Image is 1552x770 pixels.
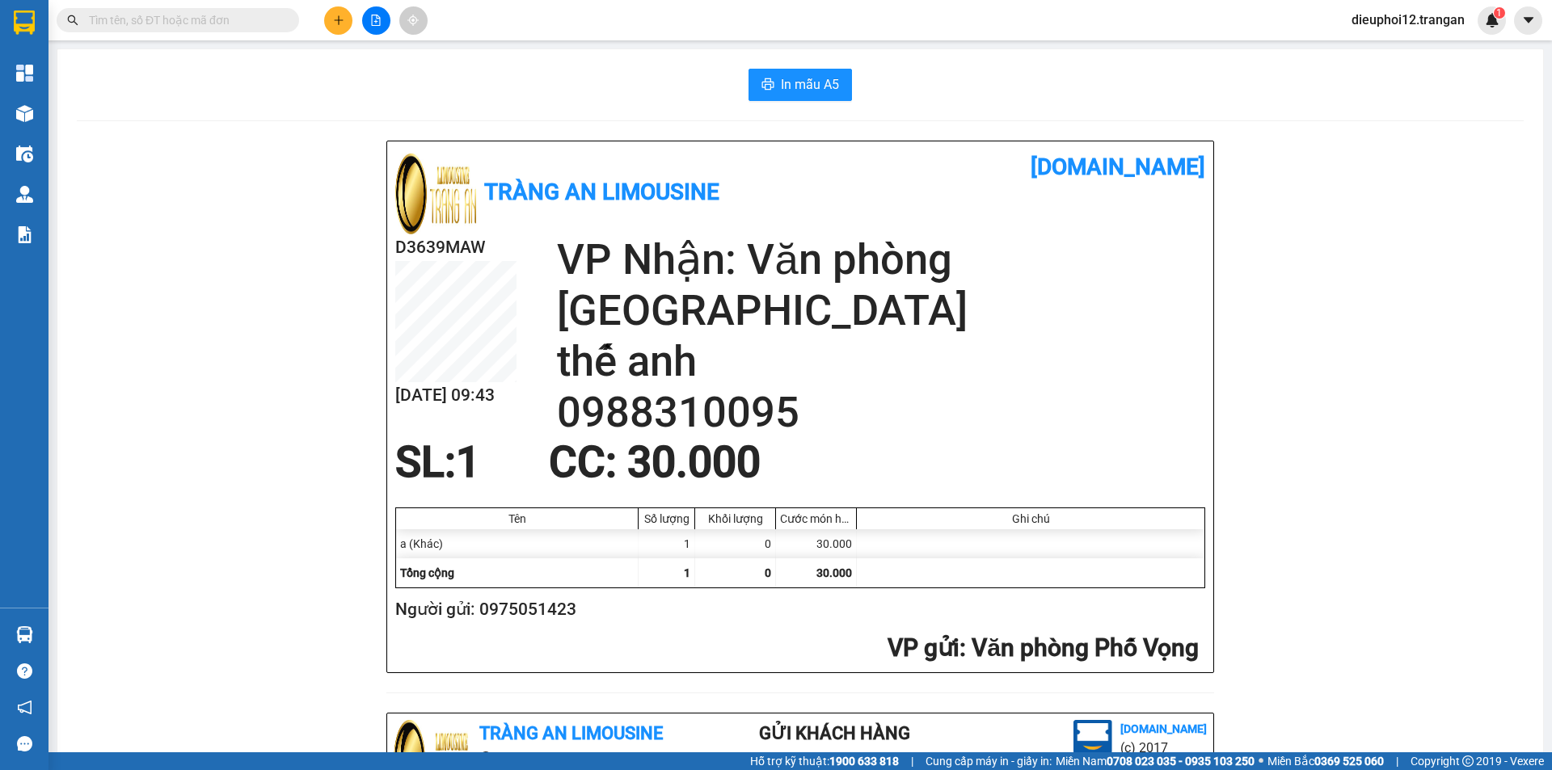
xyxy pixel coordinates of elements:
[926,752,1052,770] span: Cung cấp máy in - giấy in:
[1259,758,1263,764] span: ⚪️
[911,752,913,770] span: |
[484,179,719,205] b: Tràng An Limousine
[362,6,390,35] button: file-add
[456,437,480,487] span: 1
[89,11,280,29] input: Tìm tên, số ĐT hoặc mã đơn
[324,6,352,35] button: plus
[16,145,33,162] img: warehouse-icon
[780,512,852,525] div: Cước món hàng
[643,512,690,525] div: Số lượng
[17,700,32,715] span: notification
[479,723,663,743] b: Tràng An Limousine
[333,15,344,26] span: plus
[395,437,456,487] span: SL:
[781,74,839,95] span: In mẫu A5
[17,663,32,679] span: question-circle
[1521,13,1536,27] span: caret-down
[750,752,899,770] span: Hỗ trợ kỹ thuật:
[479,751,492,764] span: environment
[557,234,1205,336] h2: VP Nhận: Văn phòng [GEOGRAPHIC_DATA]
[399,6,428,35] button: aim
[776,529,857,558] div: 30.000
[1339,10,1478,30] span: dieuphoi12.trangan
[699,512,771,525] div: Khối lượng
[1031,154,1205,180] b: [DOMAIN_NAME]
[395,632,1199,665] h2: : Văn phòng Phố Vọng
[695,529,776,558] div: 0
[761,78,774,93] span: printer
[1462,755,1474,767] span: copyright
[1494,7,1505,19] sup: 1
[557,336,1205,387] h2: thế anh
[749,69,852,101] button: printerIn mẫu A5
[67,15,78,26] span: search
[829,755,899,768] strong: 1900 633 818
[395,234,517,261] h2: D3639MAW
[539,438,770,486] div: CC : 30.000
[17,736,32,751] span: message
[16,65,33,82] img: dashboard-icon
[16,186,33,203] img: warehouse-icon
[1120,738,1207,758] li: (c) 2017
[400,566,454,579] span: Tổng cộng
[395,382,517,409] h2: [DATE] 09:43
[395,154,476,234] img: logo.jpg
[1107,755,1255,768] strong: 0708 023 035 - 0935 103 250
[861,512,1200,525] div: Ghi chú
[1056,752,1255,770] span: Miền Nam
[400,512,634,525] div: Tên
[888,633,959,662] span: VP gửi
[16,226,33,243] img: solution-icon
[1314,755,1384,768] strong: 0369 525 060
[639,529,695,558] div: 1
[16,105,33,122] img: warehouse-icon
[816,566,852,579] span: 30.000
[16,626,33,643] img: warehouse-icon
[759,723,910,743] b: Gửi khách hàng
[1120,722,1207,735] b: [DOMAIN_NAME]
[370,15,382,26] span: file-add
[1267,752,1384,770] span: Miền Bắc
[395,596,1199,623] h2: Người gửi: 0975051423
[1496,7,1502,19] span: 1
[396,529,639,558] div: a (Khác)
[1485,13,1499,27] img: icon-new-feature
[684,566,690,579] span: 1
[407,15,419,26] span: aim
[1073,720,1112,759] img: logo.jpg
[14,11,35,35] img: logo-vxr
[1514,6,1542,35] button: caret-down
[1396,752,1398,770] span: |
[765,566,771,579] span: 0
[557,387,1205,438] h2: 0988310095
